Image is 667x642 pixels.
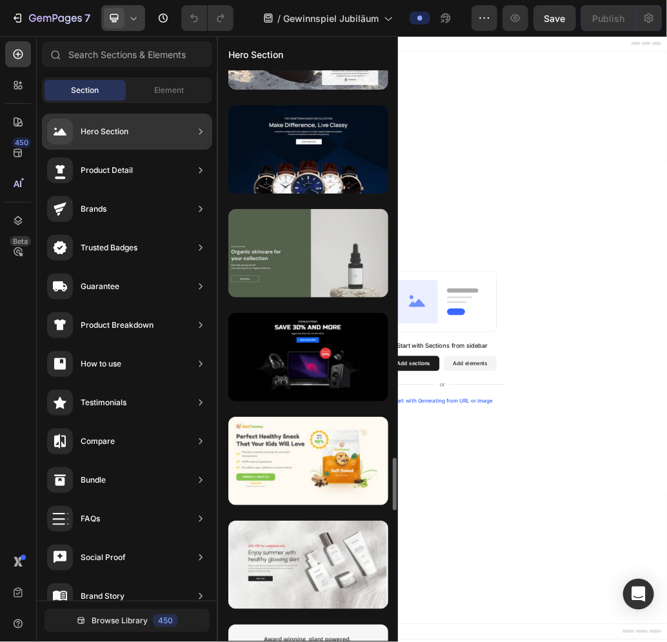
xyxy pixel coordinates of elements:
div: Bundle [81,474,106,487]
div: Hero Section [81,125,128,138]
button: Save [533,5,576,31]
div: Testimonials [81,396,126,409]
button: Add elements [390,551,481,577]
span: Save [544,13,566,24]
div: Social Proof [81,551,126,564]
div: FAQs [81,512,100,525]
div: Beta [10,236,31,246]
div: Compare [81,435,115,448]
iframe: Design area [217,36,667,642]
div: Brands [81,203,106,216]
button: Browse Library450 [45,609,210,632]
input: Search Sections & Elements [42,41,212,67]
div: 450 [12,137,31,148]
span: Gewinnspiel Jubiläum [283,12,379,25]
span: / [277,12,281,25]
div: Publish [592,12,624,25]
div: Open Intercom Messenger [623,579,654,610]
div: 450 [153,614,178,627]
span: Element [154,85,184,96]
p: 7 [85,10,90,26]
span: Section [72,85,99,96]
span: Browse Library [92,615,148,627]
button: Publish [581,5,635,31]
div: Trusted Badges [81,241,137,254]
div: Brand Story [81,590,124,603]
div: Start with Sections from sidebar [309,525,465,541]
div: How to use [81,357,121,370]
button: 7 [5,5,96,31]
button: Add sections [294,551,382,577]
div: Undo/Redo [181,5,234,31]
div: Start with Generating from URL or image [301,623,474,634]
div: Product Detail [81,164,133,177]
div: Guarantee [81,280,119,293]
div: Product Breakdown [81,319,154,332]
